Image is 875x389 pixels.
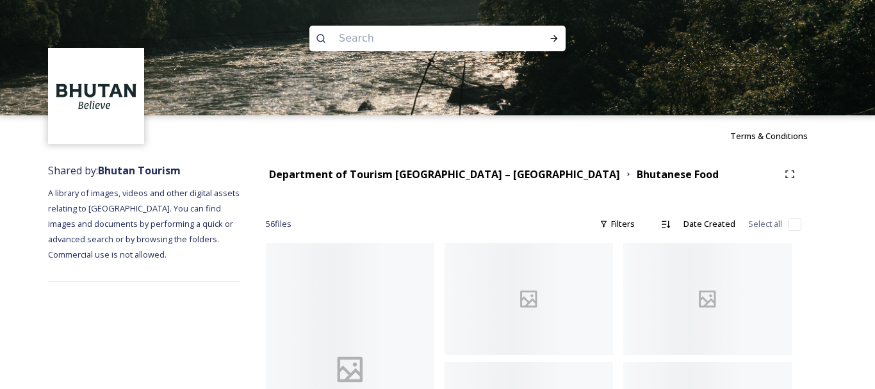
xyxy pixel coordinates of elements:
strong: Bhutanese Food [637,167,719,181]
span: 56 file s [266,218,291,230]
div: Filters [593,211,641,236]
span: Shared by: [48,163,181,178]
input: Search [332,24,508,53]
span: Select all [748,218,782,230]
a: Terms & Conditions [730,128,827,144]
strong: Bhutan Tourism [98,163,181,178]
span: Terms & Conditions [730,130,808,142]
strong: Department of Tourism [GEOGRAPHIC_DATA] – [GEOGRAPHIC_DATA] [269,167,620,181]
span: A library of images, videos and other digital assets relating to [GEOGRAPHIC_DATA]. You can find ... [48,187,241,260]
img: BT_Logo_BB_Lockup_CMYK_High%2520Res.jpg [50,50,143,143]
div: Date Created [677,211,742,236]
